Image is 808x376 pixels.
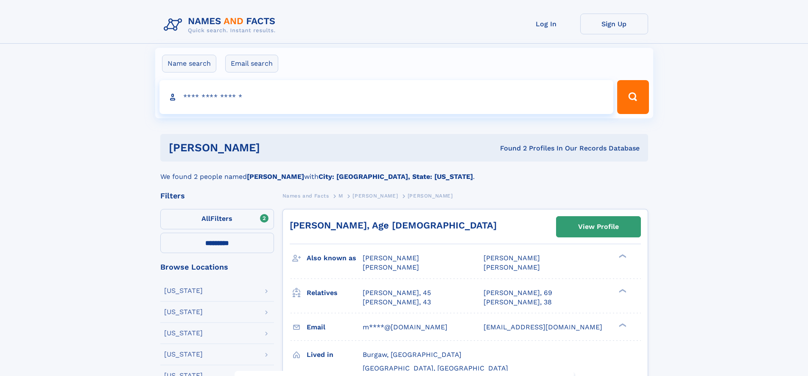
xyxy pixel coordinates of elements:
[380,144,640,153] div: Found 2 Profiles In Our Records Database
[319,173,473,181] b: City: [GEOGRAPHIC_DATA], State: [US_STATE]
[164,351,203,358] div: [US_STATE]
[247,173,304,181] b: [PERSON_NAME]
[484,298,552,307] a: [PERSON_NAME], 38
[201,214,210,223] span: All
[580,14,648,34] a: Sign Up
[160,162,648,182] div: We found 2 people named with .
[617,253,627,259] div: ❯
[338,193,343,199] span: M
[169,142,380,153] h1: [PERSON_NAME]
[512,14,580,34] a: Log In
[363,364,508,372] span: [GEOGRAPHIC_DATA], [GEOGRAPHIC_DATA]
[160,192,274,200] div: Filters
[290,220,497,231] a: [PERSON_NAME], Age [DEMOGRAPHIC_DATA]
[363,288,431,298] a: [PERSON_NAME], 45
[617,322,627,328] div: ❯
[363,254,419,262] span: [PERSON_NAME]
[556,217,640,237] a: View Profile
[617,288,627,293] div: ❯
[484,323,602,331] span: [EMAIL_ADDRESS][DOMAIN_NAME]
[352,190,398,201] a: [PERSON_NAME]
[307,320,363,334] h3: Email
[617,80,649,114] button: Search Button
[307,348,363,362] h3: Lived in
[352,193,398,199] span: [PERSON_NAME]
[363,351,461,359] span: Burgaw, [GEOGRAPHIC_DATA]
[225,55,278,72] label: Email search
[307,286,363,300] h3: Relatives
[164,309,203,315] div: [US_STATE]
[578,217,619,237] div: View Profile
[160,14,282,36] img: Logo Names and Facts
[484,288,552,298] a: [PERSON_NAME], 69
[282,190,329,201] a: Names and Facts
[160,209,274,229] label: Filters
[162,55,216,72] label: Name search
[160,263,274,271] div: Browse Locations
[408,193,453,199] span: [PERSON_NAME]
[338,190,343,201] a: M
[164,287,203,294] div: [US_STATE]
[159,80,614,114] input: search input
[307,251,363,265] h3: Also known as
[363,263,419,271] span: [PERSON_NAME]
[484,263,540,271] span: [PERSON_NAME]
[164,330,203,337] div: [US_STATE]
[363,298,431,307] a: [PERSON_NAME], 43
[484,254,540,262] span: [PERSON_NAME]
